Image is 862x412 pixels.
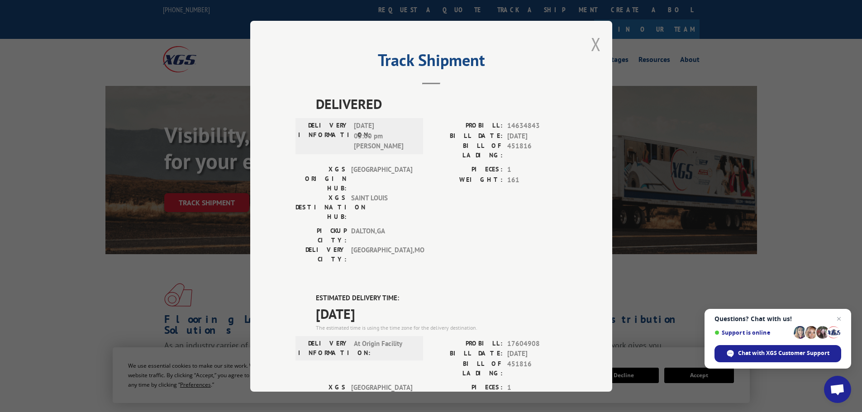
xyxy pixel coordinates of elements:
label: BILL DATE: [431,349,503,359]
span: [GEOGRAPHIC_DATA] , MO [351,245,412,264]
span: Support is online [714,329,791,336]
div: Chat with XGS Customer Support [714,345,841,362]
div: Open chat [824,376,851,403]
span: 161 [507,175,567,185]
label: ESTIMATED DELIVERY TIME: [316,293,567,303]
span: [DATE] 05:00 pm [PERSON_NAME] [354,121,415,152]
span: [GEOGRAPHIC_DATA] [351,165,412,193]
label: DELIVERY INFORMATION: [298,121,349,152]
span: DALTON , GA [351,226,412,245]
h2: Track Shipment [295,54,567,71]
label: PROBILL: [431,338,503,349]
label: XGS ORIGIN HUB: [295,165,347,193]
label: BILL OF LADING: [431,359,503,378]
button: Close modal [591,32,601,56]
label: BILL OF LADING: [431,141,503,160]
span: [DATE] [507,349,567,359]
span: DELIVERED [316,94,567,114]
span: 17604908 [507,338,567,349]
label: DELIVERY INFORMATION: [298,338,349,357]
span: 1 [507,382,567,393]
label: PIECES: [431,382,503,393]
span: 1 [507,165,567,175]
span: [DATE] [316,303,567,323]
label: PICKUP CITY: [295,226,347,245]
span: 451816 [507,359,567,378]
span: 14634843 [507,121,567,131]
label: BILL DATE: [431,131,503,141]
span: [GEOGRAPHIC_DATA] [351,382,412,411]
label: WEIGHT: [431,175,503,185]
span: Chat with XGS Customer Support [738,349,829,357]
div: The estimated time is using the time zone for the delivery destination. [316,323,567,331]
span: 451816 [507,141,567,160]
label: PROBILL: [431,121,503,131]
label: XGS DESTINATION HUB: [295,193,347,222]
label: DELIVERY CITY: [295,245,347,264]
label: XGS ORIGIN HUB: [295,382,347,411]
span: [DATE] [507,131,567,141]
span: SAINT LOUIS [351,193,412,222]
span: Questions? Chat with us! [714,315,841,322]
span: At Origin Facility [354,338,415,357]
span: Close chat [833,313,844,324]
label: PIECES: [431,165,503,175]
